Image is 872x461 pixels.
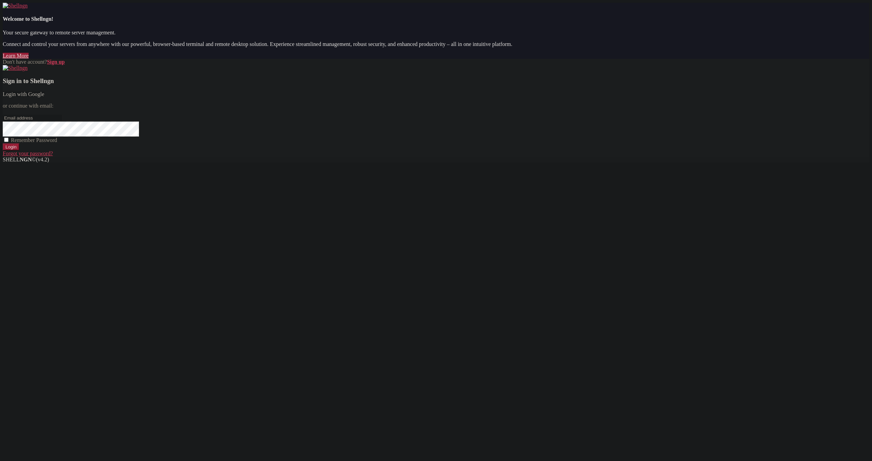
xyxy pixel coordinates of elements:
[3,157,49,162] span: SHELL ©
[3,53,29,59] a: Learn More
[3,59,869,65] div: Don't have account?
[3,103,869,109] p: or continue with email:
[47,59,65,65] a: Sign up
[3,77,869,85] h3: Sign in to Shellngn
[20,157,32,162] b: NGN
[3,150,53,156] a: Forgot your password?
[3,91,44,97] a: Login with Google
[3,143,19,150] input: Login
[3,65,28,71] img: Shellngn
[3,41,869,47] p: Connect and control your servers from anywhere with our powerful, browser-based terminal and remo...
[4,138,9,142] input: Remember Password
[3,30,869,36] p: Your secure gateway to remote server management.
[3,16,869,22] h4: Welcome to Shellngn!
[3,114,63,122] input: Email address
[11,137,57,143] span: Remember Password
[3,3,28,9] img: Shellngn
[36,157,49,162] span: 4.2.0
